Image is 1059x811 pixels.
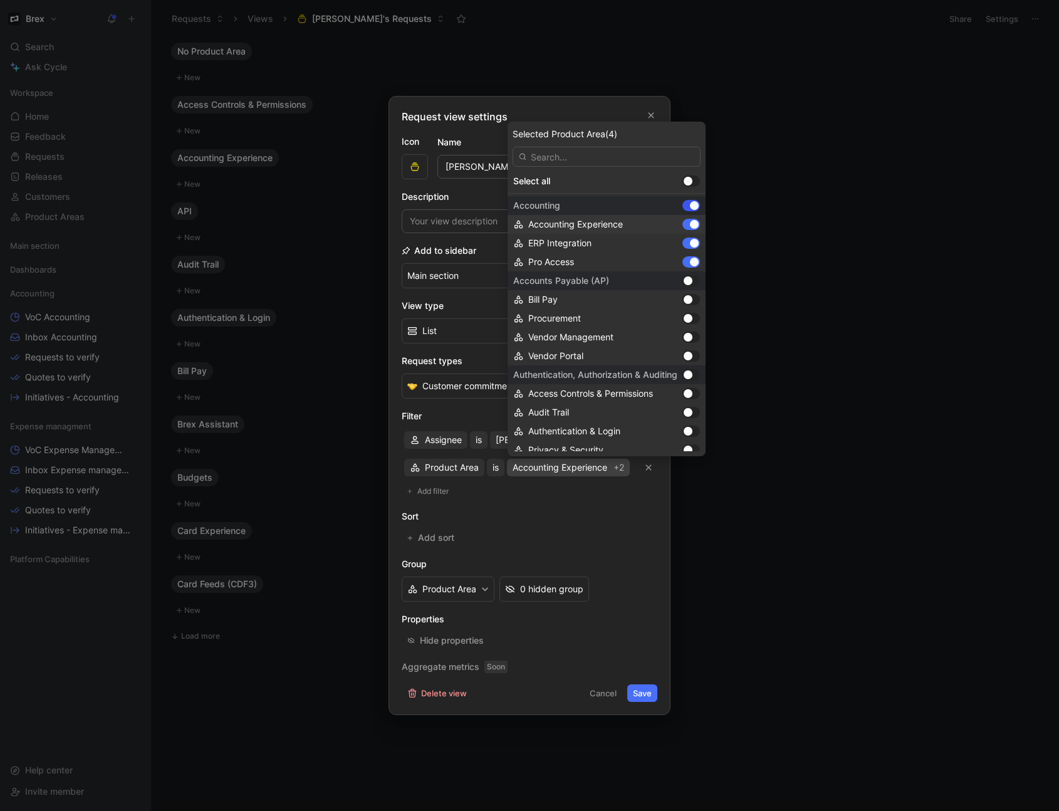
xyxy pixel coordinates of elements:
[528,219,623,229] span: Accounting Experience
[528,426,620,436] span: Authentication & Login
[513,198,677,213] div: Accounting
[513,147,701,167] input: Search...
[513,367,677,382] div: Authentication, Authorization & Auditing
[528,444,603,455] span: Privacy & Security
[528,350,583,361] span: Vendor Portal
[528,294,558,305] span: Bill Pay
[528,238,592,248] span: ERP Integration
[528,256,574,267] span: Pro Access
[528,388,653,399] span: Access Controls & Permissions
[513,273,677,288] div: Accounts Payable (AP)
[513,174,677,189] div: Select all
[528,332,613,342] span: Vendor Management
[528,313,581,323] span: Procurement
[528,407,569,417] span: Audit Trail
[513,127,701,142] div: Selected Product Area (4)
